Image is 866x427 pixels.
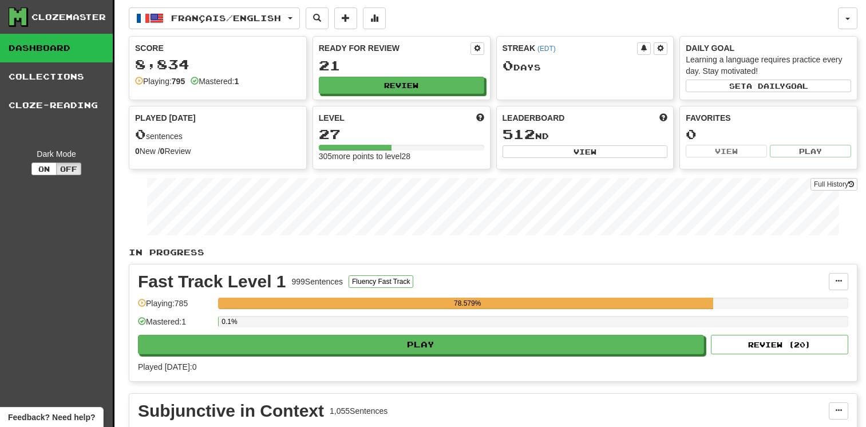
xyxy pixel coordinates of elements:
[686,112,851,124] div: Favorites
[319,77,484,94] button: Review
[31,11,106,23] div: Clozemaster
[503,127,668,142] div: nd
[135,126,146,142] span: 0
[503,57,513,73] span: 0
[319,127,484,141] div: 27
[503,42,638,54] div: Streak
[686,42,851,54] div: Daily Goal
[31,163,57,175] button: On
[138,362,196,371] span: Played [DATE]: 0
[503,126,535,142] span: 512
[135,112,196,124] span: Played [DATE]
[9,148,104,160] div: Dark Mode
[56,163,81,175] button: Off
[810,178,857,191] a: Full History
[160,147,165,156] strong: 0
[306,7,329,29] button: Search sentences
[349,275,413,288] button: Fluency Fast Track
[334,7,357,29] button: Add sentence to collection
[770,145,851,157] button: Play
[8,412,95,423] span: Open feedback widget
[319,58,484,73] div: 21
[319,42,470,54] div: Ready for Review
[171,13,281,23] span: Français / English
[476,112,484,124] span: Score more points to level up
[330,405,387,417] div: 1,055 Sentences
[135,76,185,87] div: Playing:
[129,247,857,258] p: In Progress
[138,402,324,420] div: Subjunctive in Context
[711,335,848,354] button: Review (20)
[135,147,140,156] strong: 0
[138,316,212,335] div: Mastered: 1
[686,54,851,77] div: Learning a language requires practice every day. Stay motivated!
[363,7,386,29] button: More stats
[319,112,345,124] span: Level
[234,77,239,86] strong: 1
[659,112,667,124] span: This week in points, UTC
[746,82,785,90] span: a daily
[292,276,343,287] div: 999 Sentences
[503,112,565,124] span: Leaderboard
[172,77,185,86] strong: 795
[686,145,767,157] button: View
[537,45,556,53] a: (EDT)
[319,151,484,162] div: 305 more points to level 28
[222,298,713,309] div: 78.579%
[686,80,851,92] button: Seta dailygoal
[135,42,300,54] div: Score
[135,145,300,157] div: New / Review
[135,57,300,72] div: 8,834
[503,58,668,73] div: Day s
[686,127,851,141] div: 0
[138,273,286,290] div: Fast Track Level 1
[138,335,704,354] button: Play
[138,298,212,317] div: Playing: 785
[503,145,668,158] button: View
[129,7,300,29] button: Français/English
[135,127,300,142] div: sentences
[191,76,239,87] div: Mastered:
